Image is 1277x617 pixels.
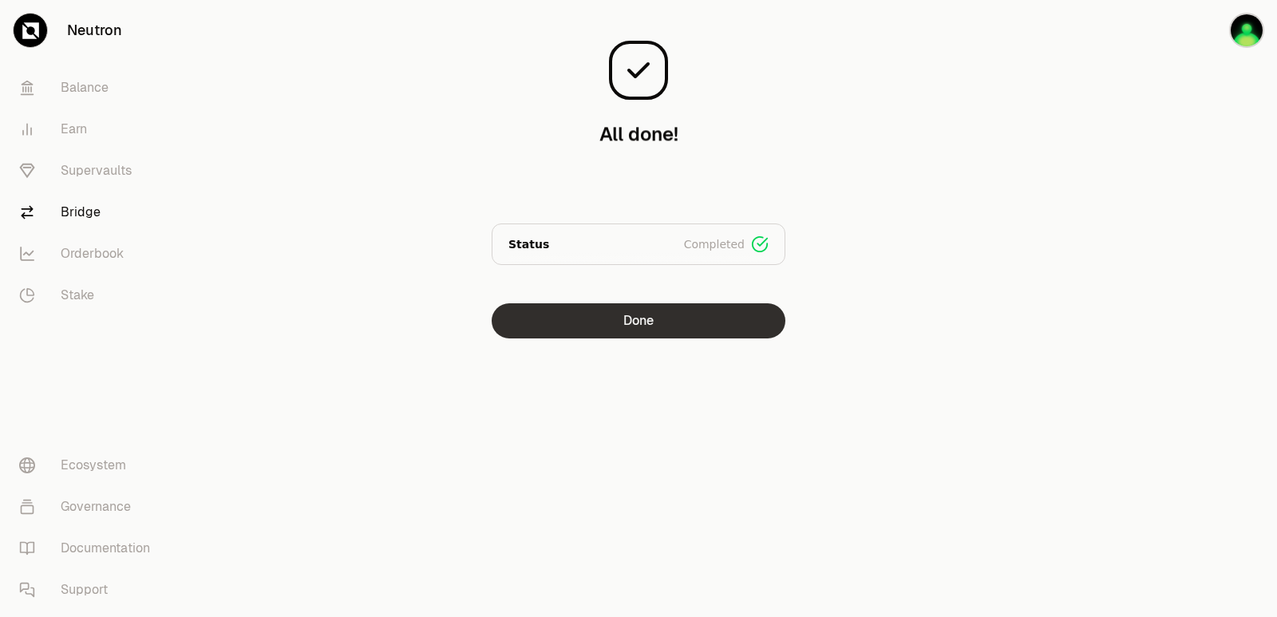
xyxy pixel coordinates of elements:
[1229,13,1264,48] img: sandy mercy
[684,236,745,252] span: Completed
[6,233,172,275] a: Orderbook
[6,109,172,150] a: Earn
[6,275,172,316] a: Stake
[6,67,172,109] a: Balance
[6,150,172,192] a: Supervaults
[492,303,785,338] button: Done
[508,236,549,252] p: Status
[6,192,172,233] a: Bridge
[6,569,172,611] a: Support
[6,445,172,486] a: Ecosystem
[6,528,172,569] a: Documentation
[6,486,172,528] a: Governance
[599,121,678,147] h3: All done!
